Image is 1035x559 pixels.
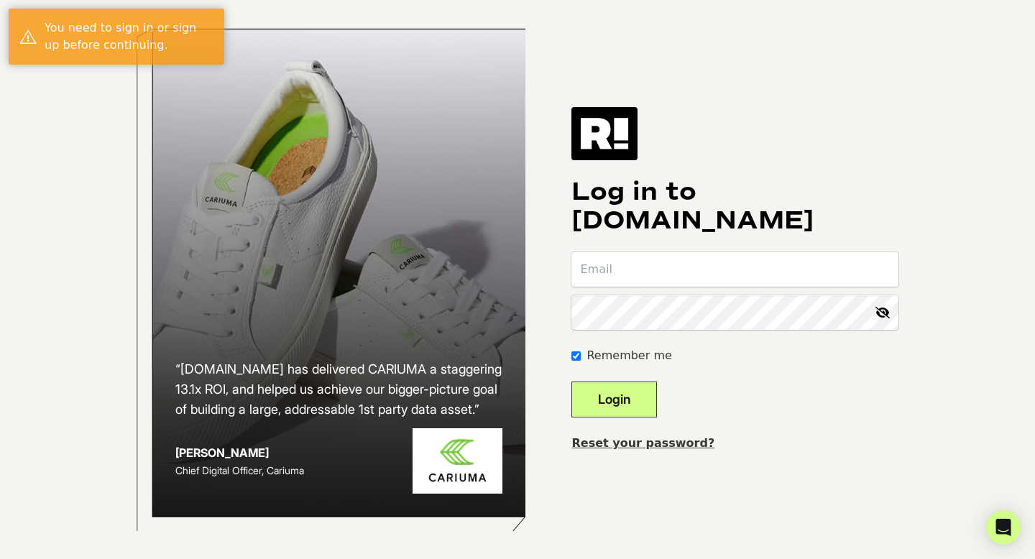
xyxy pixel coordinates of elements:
[175,464,304,476] span: Chief Digital Officer, Cariuma
[175,445,269,460] strong: [PERSON_NAME]
[571,436,714,450] a: Reset your password?
[45,19,213,54] div: You need to sign in or sign up before continuing.
[571,382,657,417] button: Login
[413,428,502,494] img: Cariuma
[986,510,1021,545] div: Open Intercom Messenger
[571,177,898,235] h1: Log in to [DOMAIN_NAME]
[586,347,671,364] label: Remember me
[175,359,503,420] h2: “[DOMAIN_NAME] has delivered CARIUMA a staggering 13.1x ROI, and helped us achieve our bigger-pic...
[571,252,898,287] input: Email
[571,107,638,160] img: Retention.com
